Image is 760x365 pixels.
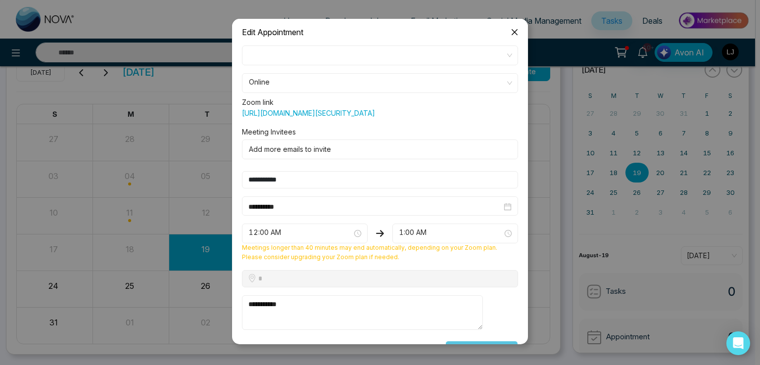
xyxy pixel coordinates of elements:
[501,19,528,46] button: Close
[236,243,524,262] span: Meetings longer than 40 minutes may end automatically, depending on your Zoom plan. Please consid...
[249,225,361,242] span: 12:00 AM
[242,108,518,119] a: [URL][DOMAIN_NAME][SECURITY_DATA]
[249,75,511,91] span: Online
[242,27,518,38] div: Edit Appointment
[726,331,750,355] div: Open Intercom Messenger
[399,225,511,242] span: 1:00 AM
[242,93,518,108] p: Zoom link
[511,28,519,36] span: close
[242,127,296,139] label: Meeting Invitees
